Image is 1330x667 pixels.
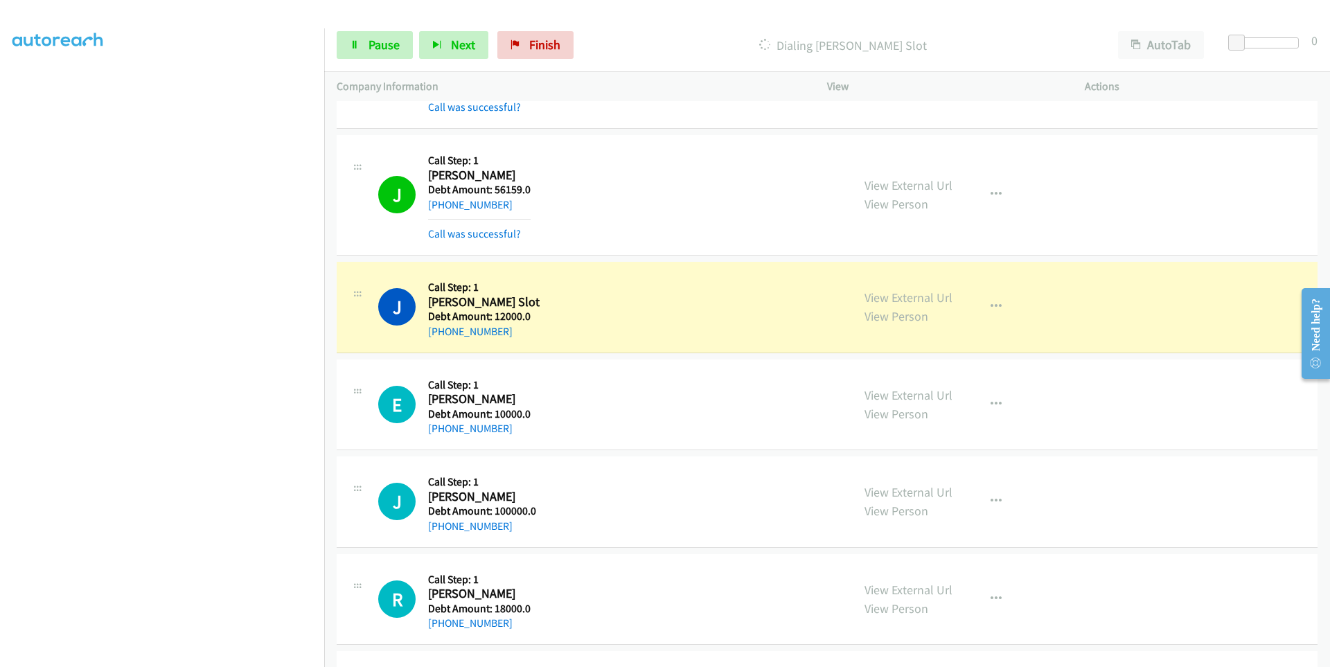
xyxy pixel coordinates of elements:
h2: [PERSON_NAME] [428,586,531,602]
h2: [PERSON_NAME] Slot [428,294,540,310]
a: Call was successful? [428,227,521,240]
h1: R [378,580,416,618]
h2: [PERSON_NAME] [428,489,536,505]
p: Dialing [PERSON_NAME] Slot [592,36,1093,55]
h5: Call Step: 1 [428,378,531,392]
div: 0 [1311,31,1318,50]
a: View External Url [864,582,952,598]
div: The call is yet to be attempted [378,483,416,520]
a: View Person [864,196,928,212]
h5: Call Step: 1 [428,475,536,489]
a: View External Url [864,290,952,305]
div: The call is yet to be attempted [378,580,416,618]
h5: Call Step: 1 [428,154,531,168]
h5: Call Step: 1 [428,573,531,587]
a: Pause [337,31,413,59]
h1: J [378,483,416,520]
span: Finish [529,37,560,53]
a: [PHONE_NUMBER] [428,198,513,211]
a: View Person [864,308,928,324]
iframe: Resource Center [1290,278,1330,389]
a: [PHONE_NUMBER] [428,616,513,630]
h5: Call Step: 1 [428,281,540,294]
a: View External Url [864,177,952,193]
span: Next [451,37,475,53]
p: Actions [1085,78,1318,95]
p: View [827,78,1060,95]
a: Finish [497,31,574,59]
a: Call was successful? [428,100,521,114]
iframe: Dialpad [12,7,324,665]
h2: [PERSON_NAME] [428,168,531,184]
h1: J [378,288,416,326]
h1: J [378,176,416,213]
a: [PHONE_NUMBER] [428,325,513,338]
h5: Debt Amount: 56159.0 [428,183,531,197]
a: View External Url [864,484,952,500]
div: Delay between calls (in seconds) [1235,37,1299,48]
a: [PHONE_NUMBER] [428,519,513,533]
h1: E [378,386,416,423]
a: [PHONE_NUMBER] [428,422,513,435]
button: AutoTab [1118,31,1204,59]
h5: Debt Amount: 12000.0 [428,310,540,323]
div: The call is yet to be attempted [378,386,416,423]
h5: Debt Amount: 100000.0 [428,504,536,518]
h5: Debt Amount: 18000.0 [428,602,531,616]
span: Pause [369,37,400,53]
h5: Debt Amount: 10000.0 [428,407,531,421]
a: View Person [864,601,928,616]
a: View Person [864,503,928,519]
button: Next [419,31,488,59]
a: View External Url [864,387,952,403]
p: Company Information [337,78,802,95]
a: View Person [864,406,928,422]
h2: [PERSON_NAME] [428,391,531,407]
